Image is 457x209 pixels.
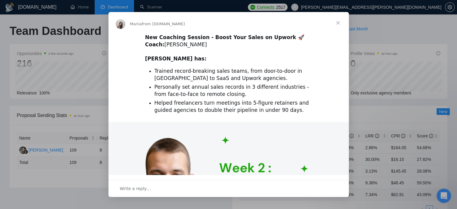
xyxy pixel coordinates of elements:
[145,34,304,40] b: New Coaching Session - Boost Your Sales on Upwork 🚀
[116,19,125,29] img: Profile image for Mariia
[154,100,312,114] li: Helped freelancers turn meetings into 5-figure retainers and guided agencies to double their pipe...
[327,12,349,34] span: Close
[145,34,312,63] div: ​ [PERSON_NAME] ​ ​
[130,22,142,26] span: Mariia
[108,180,349,197] div: Open conversation and reply
[154,68,312,82] li: Trained record-breaking sales teams, from door-to-door in [GEOGRAPHIC_DATA] to SaaS and Upwork ag...
[154,84,312,98] li: Personally set annual sales records in 3 different industries - from face-to-face to remote closing.
[120,185,151,192] span: Write a reply…
[142,22,185,26] span: from [DOMAIN_NAME]
[145,56,206,62] b: [PERSON_NAME] has:
[145,41,165,48] b: Coach:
